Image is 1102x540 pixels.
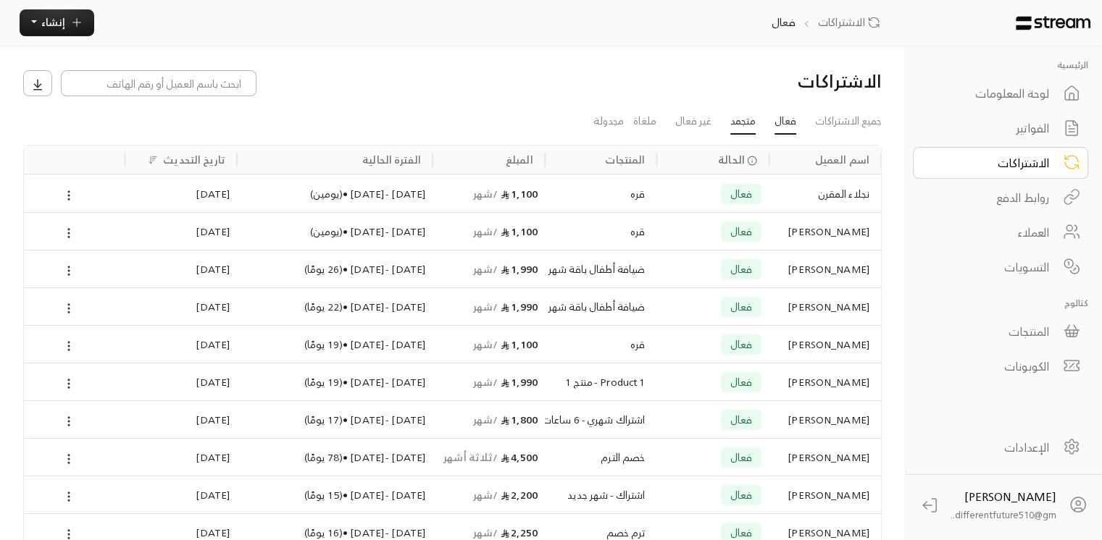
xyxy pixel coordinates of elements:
div: اشتراك شهري - 6 ساعات [556,401,645,438]
h3: الاشتراكات [677,69,882,93]
span: فعال [730,376,753,387]
div: الاشتراكات [932,154,1049,172]
span: differentfuture510@gm... [950,507,1056,523]
div: [PERSON_NAME] [781,288,869,325]
div: [DATE] [132,288,230,325]
div: روابط الدفع [932,189,1049,206]
div: [PERSON_NAME] [781,476,869,513]
div: 4,500 [440,439,538,476]
div: [DATE] - [DATE] • ( يومين ) [244,175,425,212]
div: 2,200 [440,476,538,513]
div: [PERSON_NAME] [781,326,869,363]
span: / شهر [473,222,498,240]
span: فعال [730,226,753,237]
span: [PERSON_NAME] [964,486,1056,507]
div: 1,990 [440,250,538,287]
nav: breadcrumb [764,14,892,30]
div: 1,100 [440,326,538,363]
a: الاشتراكات [817,14,885,30]
div: [DATE] - [DATE] • ( 17 يومًا ) [244,401,425,438]
span: فعال [730,339,753,350]
span: / شهر [473,410,498,429]
a: التسويات [913,251,1088,283]
div: لوحة المعلومات [932,85,1049,102]
a: جميع الاشتراكات [815,109,882,135]
span: إنشاء [41,13,65,31]
div: [DATE] - [DATE] • ( 19 يومًا ) [244,326,425,363]
span: / شهر [473,373,498,391]
div: الكوبونات [932,358,1049,375]
a: الإعدادات [913,431,1088,463]
div: نجلاء المقرن [781,175,869,212]
div: قره [556,213,645,250]
a: المنتجات [913,316,1088,347]
div: [DATE] [132,439,230,476]
span: فعال [730,188,753,199]
div: [DATE] [132,175,230,212]
div: [PERSON_NAME] [781,439,869,476]
p: فعال [772,14,796,30]
div: 1,100 [440,175,538,212]
button: Sort [144,151,162,169]
span: / ثلاثة أشهر [443,448,498,466]
div: [DATE] [132,250,230,287]
div: الفواتير [932,119,1049,137]
div: [DATE] [132,476,230,513]
a: [PERSON_NAME] differentfuture510@gm... [913,486,1095,525]
span: فعال [730,452,753,463]
span: فعال [730,263,753,274]
span: فعال [730,301,753,312]
div: ضيافة أطفال باقة شهر [556,250,645,287]
span: / شهر [473,260,498,278]
div: [DATE] [132,326,230,363]
div: [DATE] - [DATE] • ( يومين ) [244,213,425,250]
span: الحالة [718,152,745,167]
a: الفواتير [913,112,1088,144]
div: 1,990 [440,363,538,400]
div: [PERSON_NAME] [781,363,869,400]
img: Logo [1016,16,1090,30]
div: [PERSON_NAME] [781,401,869,438]
div: قره [556,175,645,212]
div: [DATE] [132,363,230,400]
div: Product 1 - منتج 1 [556,363,645,400]
div: [DATE] [132,401,230,438]
div: التسويات [932,258,1049,276]
a: العملاء [913,216,1088,248]
div: الفترة الحالية [362,151,421,169]
span: / شهر [473,298,498,316]
div: اسم العميل [815,151,869,169]
div: المنتجات [932,323,1049,340]
div: المبلغ [506,151,533,169]
div: 1,100 [440,213,538,250]
a: فعال [775,109,796,135]
div: [DATE] [132,213,230,250]
div: [DATE] - [DATE] • ( 15 يومًا ) [244,476,425,513]
div: الإعدادات [932,439,1049,456]
span: / شهر [473,486,498,504]
input: ابحث باسم العميل أو رقم الهاتف [61,70,256,96]
div: [PERSON_NAME] [781,213,869,250]
span: / شهر [473,185,498,203]
div: ضيافة أطفال باقة شهر [556,288,645,325]
a: روابط الدفع [913,182,1088,214]
a: الكوبونات [913,350,1088,382]
button: إنشاء [20,9,94,36]
span: فعال [730,527,753,538]
a: متجمد [730,109,756,135]
p: كتالوج [913,296,1088,310]
div: [DATE] - [DATE] • ( 78 يومًا ) [244,439,425,476]
div: المنتجات [605,151,645,169]
div: تاريخ التحديث [163,151,225,169]
div: 1,990 [440,288,538,325]
a: الاشتراكات [913,147,1088,179]
a: مجدولة [593,109,624,135]
div: اشتراك - شهر جديد [556,476,645,513]
div: 1,800 [440,401,538,438]
div: خصم الترم [556,439,645,476]
div: [DATE] - [DATE] • ( 19 يومًا ) [244,363,425,400]
span: فعال [730,489,753,500]
div: [DATE] - [DATE] • ( 22 يومًا ) [244,288,425,325]
div: [DATE] - [DATE] • ( 26 يومًا ) [244,250,425,287]
div: قره [556,326,645,363]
